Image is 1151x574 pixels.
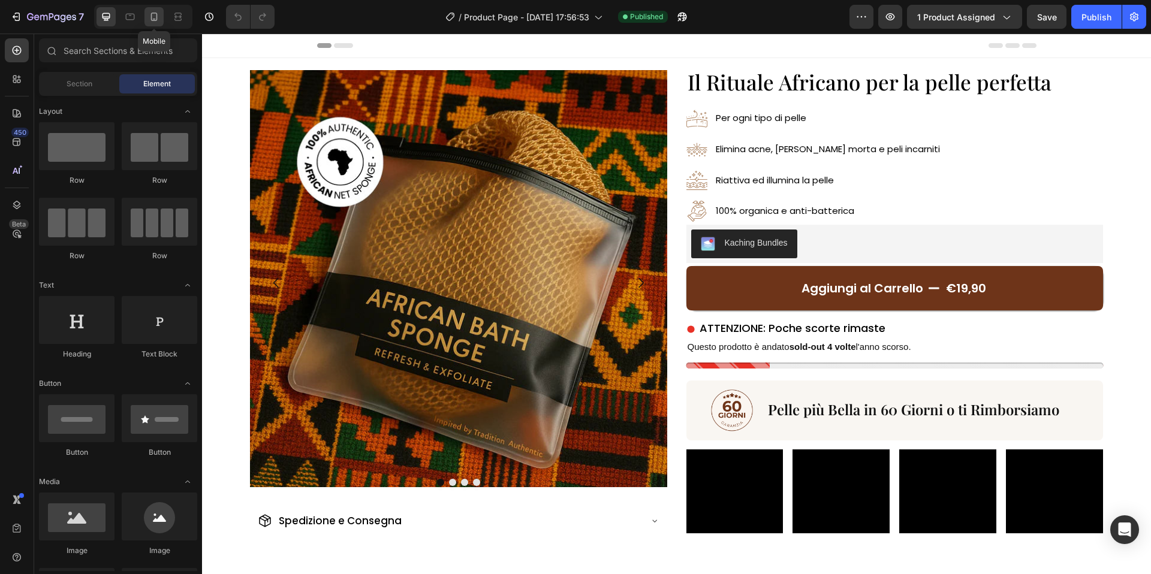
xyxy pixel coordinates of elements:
div: €19,90 [743,243,785,267]
div: Beta [9,219,29,229]
button: Kaching Bundles [489,196,595,225]
img: gempages_581170626895544840-66b5bbad-28af-446d-a9bf-96ec3c4c3d1e.webp [484,167,506,189]
div: Heading [39,349,115,359]
span: / [459,11,462,23]
span: Toggle open [178,102,197,121]
div: Text Block [122,349,197,359]
button: Save [1027,5,1066,29]
div: Image [39,545,115,556]
span: Elimina acne, [PERSON_NAME] morta e peli incarniti [514,109,738,122]
span: Il Rituale Africano per la pelle perfetta [486,34,849,62]
div: Open Intercom Messenger [1110,515,1139,544]
div: 450 [11,128,29,137]
span: Toggle open [178,472,197,491]
span: Riattiva ed illumina la pelle [514,140,632,153]
img: gempages_581170626895544840-c75b8e3e-3267-4f67-9c17-60810ec7095d.webp [484,136,506,158]
button: Dot [259,445,266,452]
div: Row [39,250,115,261]
div: Button [39,447,115,458]
span: Questo prodotto è andato l'anno scorso. [486,308,709,318]
span: Media [39,476,60,487]
span: 100% organica e anti-batterica [514,171,652,183]
span: Published [630,11,663,22]
span: Spedizione e Consegna [77,480,200,494]
span: Toggle open [178,276,197,295]
input: Search Sections & Elements [39,38,197,62]
img: gempages_581170626895544840-a9e075cd-70e6-4735-840f-11ebc2bd2030.webp [484,105,506,127]
button: Dot [247,445,254,452]
button: 1 product assigned [907,5,1022,29]
img: KachingBundles.png [499,203,513,217]
span: 1 product assigned [917,11,995,23]
span: Section [67,78,92,89]
span: Product Page - [DATE] 17:56:53 [464,11,589,23]
img: gempages_581170626895544840-1862ec35-afbc-463f-93f6-34c97519f747.png [509,356,551,398]
div: Aggiungi al Carrello [599,247,721,262]
div: Row [122,175,197,186]
iframe: Design area [202,34,1151,533]
button: 7 [5,5,89,29]
span: Toggle open [178,374,197,393]
span: Save [1037,12,1057,22]
div: Undo/Redo [226,5,275,29]
p: 7 [79,10,84,24]
button: Dot [271,445,278,452]
span: Button [39,378,61,389]
div: Row [39,175,115,186]
button: Carousel Next Arrow [422,232,456,266]
button: Dot [235,445,242,452]
div: Kaching Bundles [523,203,586,216]
img: gempages_581170626895544840-871b1144-c292-436a-aa78-ef6b40b02481.webp [484,74,506,96]
span: Element [143,78,171,89]
strong: sold-out 4 volte [587,308,654,318]
span: ATTENZIONE: Poche scorte rimaste [498,287,683,302]
button: Aggiungi al Carrello [484,232,902,277]
span: Layout [39,106,62,117]
div: Button [122,447,197,458]
span: Per ogni tipo di pelle [514,78,604,90]
div: Image [122,545,197,556]
span: Pelle più Bella in 60 Giorni o ti Rimborsiamo [566,366,857,385]
button: Publish [1071,5,1122,29]
div: Publish [1081,11,1111,23]
div: Row [122,250,197,261]
span: Text [39,280,54,291]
